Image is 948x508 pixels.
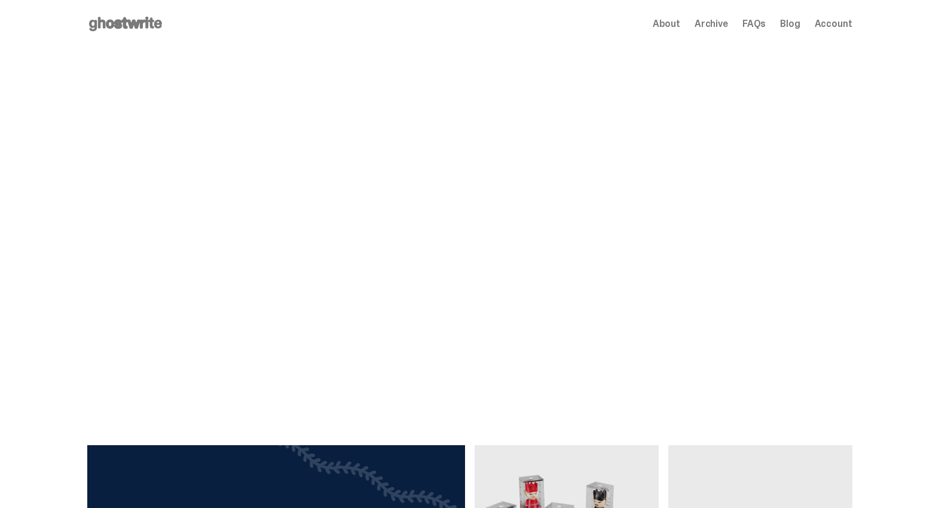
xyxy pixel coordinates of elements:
a: Archive [695,19,728,29]
a: FAQs [742,19,766,29]
a: About [653,19,680,29]
a: Account [815,19,852,29]
a: Blog [780,19,800,29]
